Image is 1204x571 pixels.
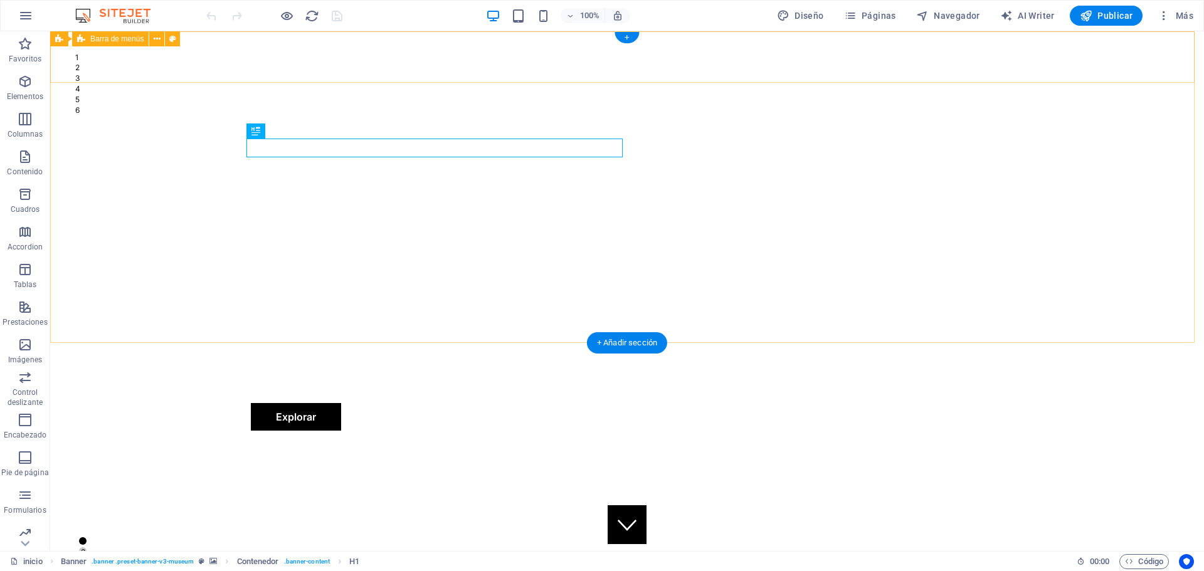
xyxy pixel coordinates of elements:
[25,21,28,32] button: 1
[911,6,985,26] button: Navegador
[995,6,1060,26] button: AI Writer
[305,9,319,23] i: Volver a cargar página
[8,355,42,365] p: Imágenes
[72,8,166,23] img: Editor Logo
[1,468,48,478] p: Pie de página
[25,31,29,42] button: 2
[777,9,824,22] span: Diseño
[349,554,359,569] span: Haz clic para seleccionar y doble clic para editar
[92,554,194,569] span: . banner .preset-banner-v3-museum
[11,204,40,214] p: Cuadros
[1000,9,1055,22] span: AI Writer
[1090,554,1109,569] span: 00 00
[29,516,36,523] button: 2
[10,554,43,569] a: Haz clic para cancelar la selección y doble clic para abrir páginas
[14,280,37,290] p: Tablas
[772,6,829,26] div: Diseño (Ctrl+Alt+Y)
[61,554,360,569] nav: breadcrumb
[1080,9,1133,22] span: Publicar
[1119,554,1169,569] button: Código
[90,35,144,43] span: Barra de menús
[1070,6,1143,26] button: Publicar
[25,63,29,74] button: 5
[25,74,29,85] button: 6
[579,8,599,23] h6: 100%
[7,92,43,102] p: Elementos
[9,54,41,64] p: Favoritos
[561,8,605,23] button: 100%
[587,332,667,354] div: + Añadir sección
[8,242,43,252] p: Accordion
[304,8,319,23] button: reload
[284,554,330,569] span: . banner-content
[1099,557,1101,566] span: :
[7,167,43,177] p: Contenido
[839,6,901,26] button: Páginas
[1179,554,1194,569] button: Usercentrics
[1077,554,1110,569] h6: Tiempo de la sesión
[61,554,87,569] span: Haz clic para seleccionar y doble clic para editar
[4,505,46,515] p: Formularios
[3,317,47,327] p: Prestaciones
[237,554,279,569] span: Haz clic para seleccionar y doble clic para editar
[1153,6,1198,26] button: Más
[844,9,896,22] span: Páginas
[4,430,46,440] p: Encabezado
[772,6,829,26] button: Diseño
[279,8,294,23] button: Haz clic para salir del modo de previsualización y seguir editando
[1125,554,1163,569] span: Código
[1158,9,1193,22] span: Más
[25,53,30,63] button: 4
[916,9,980,22] span: Navegador
[199,558,204,565] i: Este elemento es un preajuste personalizable
[25,42,29,53] button: 3
[209,558,217,565] i: Este elemento contiene un fondo
[29,506,36,513] button: 1
[8,129,43,139] p: Columnas
[615,32,639,43] div: +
